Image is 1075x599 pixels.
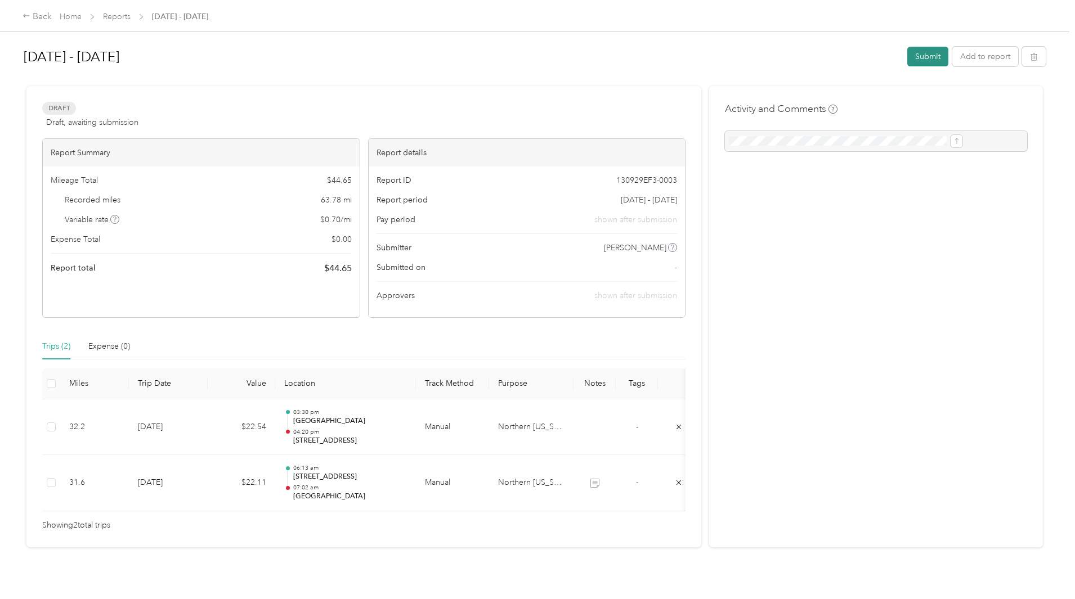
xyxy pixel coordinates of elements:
th: Trip Date [129,368,208,399]
span: - [636,478,638,487]
span: Showing 2 total trips [42,519,110,532]
th: Location [275,368,416,399]
span: [PERSON_NAME] [604,242,666,254]
span: Expense Total [51,233,100,245]
iframe: Everlance-gr Chat Button Frame [1012,536,1075,599]
span: Submitted on [377,262,425,273]
span: [DATE] - [DATE] [152,11,208,22]
p: [STREET_ADDRESS] [293,472,407,482]
span: $ 44.65 [324,262,352,275]
span: $ 0.70 / mi [320,214,352,226]
th: Purpose [489,368,574,399]
span: shown after submission [594,214,677,226]
td: Northern Virginia Emergency Response System [489,399,574,456]
button: Add to report [952,47,1018,66]
span: Recorded miles [65,194,120,206]
div: Trips (2) [42,340,70,353]
span: - [636,422,638,431]
div: Back [23,10,52,24]
p: 03:30 pm [293,408,407,416]
p: 07:02 am [293,484,407,492]
div: Expense (0) [88,340,130,353]
th: Tags [616,368,658,399]
td: $22.54 [208,399,275,456]
td: Manual [416,399,489,456]
td: Manual [416,455,489,511]
p: 06:13 am [293,464,407,472]
span: $ 0.00 [332,233,352,245]
span: 130929EF3-0003 [616,174,677,186]
span: 63.78 mi [321,194,352,206]
h4: Activity and Comments [725,102,837,116]
span: shown after submission [594,291,677,300]
td: [DATE] [129,455,208,511]
th: Notes [574,368,616,399]
span: - [675,262,677,273]
a: Home [60,12,82,21]
p: 04:20 pm [293,428,407,436]
span: Report total [51,262,96,274]
td: Northern Virginia Emergency Response System [489,455,574,511]
p: [STREET_ADDRESS] [293,436,407,446]
span: Mileage Total [51,174,98,186]
span: Draft [42,102,76,115]
span: Approvers [377,290,415,301]
p: [GEOGRAPHIC_DATA] [293,492,407,502]
span: $ 44.65 [327,174,352,186]
td: 31.6 [60,455,129,511]
span: Variable rate [65,214,120,226]
td: [DATE] [129,399,208,456]
td: 32.2 [60,399,129,456]
span: [DATE] - [DATE] [621,194,677,206]
span: Submitter [377,242,411,254]
h1: Sep 20 - Oct 3, 2025 [24,43,899,70]
th: Track Method [416,368,489,399]
span: Report period [377,194,428,206]
td: $22.11 [208,455,275,511]
th: Value [208,368,275,399]
a: Reports [103,12,131,21]
span: Pay period [377,214,415,226]
button: Submit [907,47,948,66]
span: Report ID [377,174,411,186]
span: Draft, awaiting submission [46,116,138,128]
th: Miles [60,368,129,399]
p: [GEOGRAPHIC_DATA] [293,416,407,426]
div: Report Summary [43,139,360,166]
div: Report details [369,139,686,166]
